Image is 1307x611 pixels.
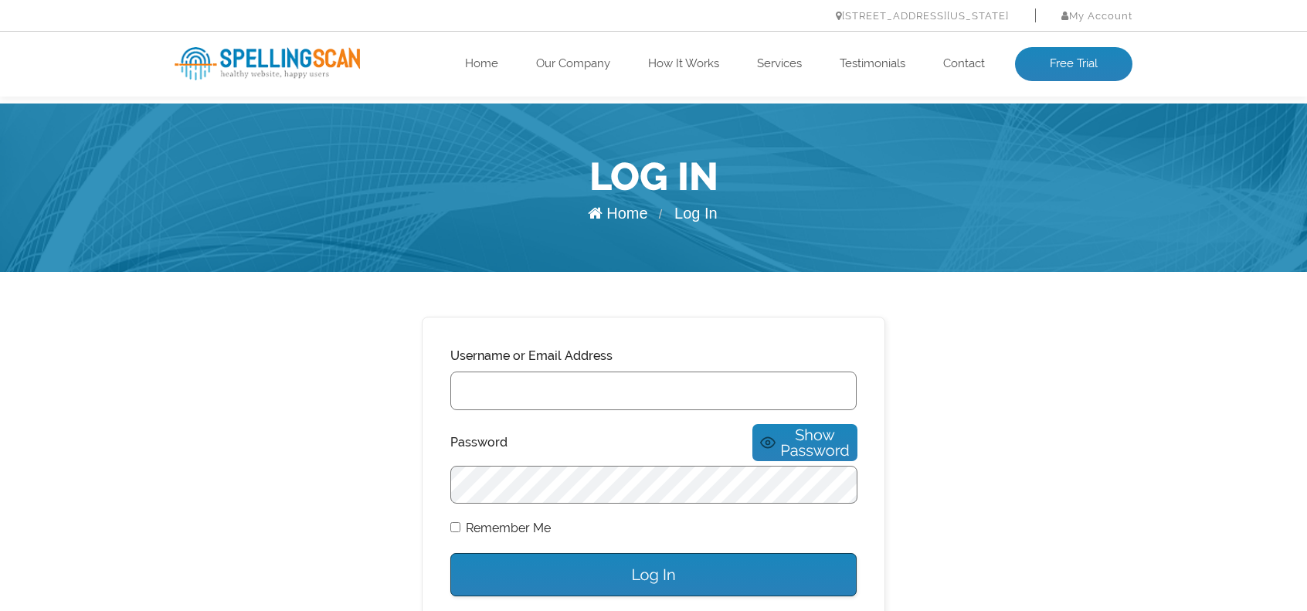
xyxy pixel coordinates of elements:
[450,522,460,532] input: Remember Me
[175,150,1132,204] h1: Log In
[450,553,857,596] input: Log In
[450,432,748,453] label: Password
[829,381,847,399] keeper-lock: Open Keeper Popup
[450,345,857,367] label: Username or Email Address
[450,518,551,539] label: Remember Me
[659,208,662,221] span: /
[588,205,647,222] a: Home
[674,205,718,222] span: Log In
[780,427,849,458] span: Show Password
[752,424,857,461] button: Show Password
